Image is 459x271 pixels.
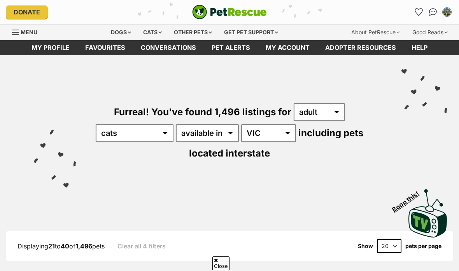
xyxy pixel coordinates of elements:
a: Clear all 4 filters [117,243,166,250]
div: Good Reads [407,25,453,40]
a: Boop this! [408,182,447,239]
img: Andrea garro profile pic [443,8,451,16]
span: Show [358,243,373,249]
ul: Account quick links [413,6,453,18]
a: Donate [6,5,48,19]
a: Favourites [77,40,133,55]
span: including pets located interstate [189,127,363,159]
button: My account [441,6,453,18]
div: Other pets [168,25,217,40]
a: Favourites [413,6,425,18]
img: logo-cat-932fe2b9b8326f06289b0f2fb663e598f794de774fb13d1741a6617ecf9a85b4.svg [192,5,267,19]
span: Boop this! [391,185,427,213]
strong: 1,496 [75,242,92,250]
a: Help [404,40,435,55]
span: Close [212,256,229,270]
span: Displaying to of pets [18,242,105,250]
a: Conversations [427,6,439,18]
div: Cats [138,25,167,40]
a: Menu [12,25,43,39]
a: My profile [24,40,77,55]
strong: 40 [61,242,69,250]
span: Menu [21,29,37,35]
div: Get pet support [219,25,284,40]
img: chat-41dd97257d64d25036548639549fe6c8038ab92f7586957e7f3b1b290dea8141.svg [429,8,437,16]
div: About PetRescue [346,25,405,40]
strong: 21 [48,242,55,250]
a: My account [258,40,317,55]
label: pets per page [405,243,441,249]
div: Dogs [105,25,137,40]
a: conversations [133,40,204,55]
a: Pet alerts [204,40,258,55]
span: Furreal! You've found 1,496 listings for [114,106,291,118]
a: Adopter resources [317,40,404,55]
img: PetRescue TV logo [408,189,447,238]
a: PetRescue [192,5,267,19]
